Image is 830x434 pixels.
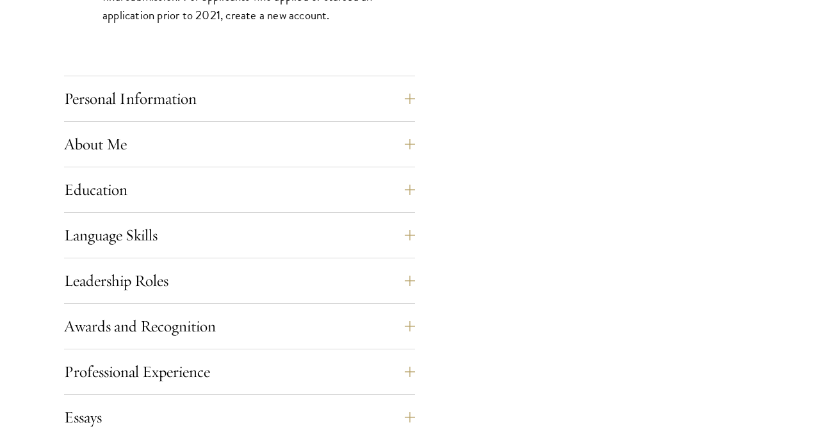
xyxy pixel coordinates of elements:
button: Essays [64,402,415,433]
button: Language Skills [64,220,415,251]
button: Professional Experience [64,356,415,387]
button: Education [64,174,415,205]
button: Personal Information [64,83,415,114]
button: Leadership Roles [64,265,415,296]
button: About Me [64,129,415,160]
button: Awards and Recognition [64,311,415,342]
